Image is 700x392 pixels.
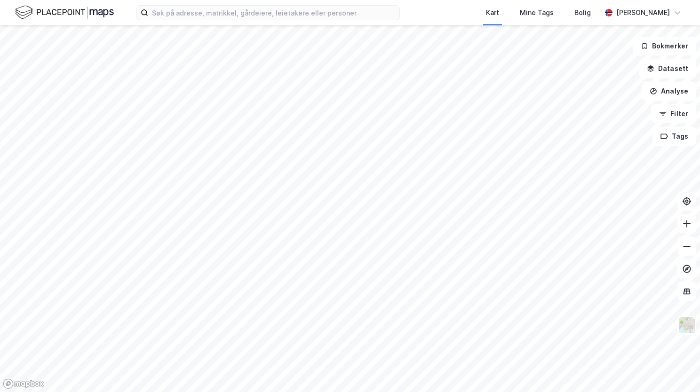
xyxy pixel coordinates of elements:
[520,7,554,18] div: Mine Tags
[148,6,399,20] input: Søk på adresse, matrikkel, gårdeiere, leietakere eller personer
[486,7,499,18] div: Kart
[574,7,591,18] div: Bolig
[616,7,670,18] div: [PERSON_NAME]
[15,4,114,21] img: logo.f888ab2527a4732fd821a326f86c7f29.svg
[653,347,700,392] iframe: Chat Widget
